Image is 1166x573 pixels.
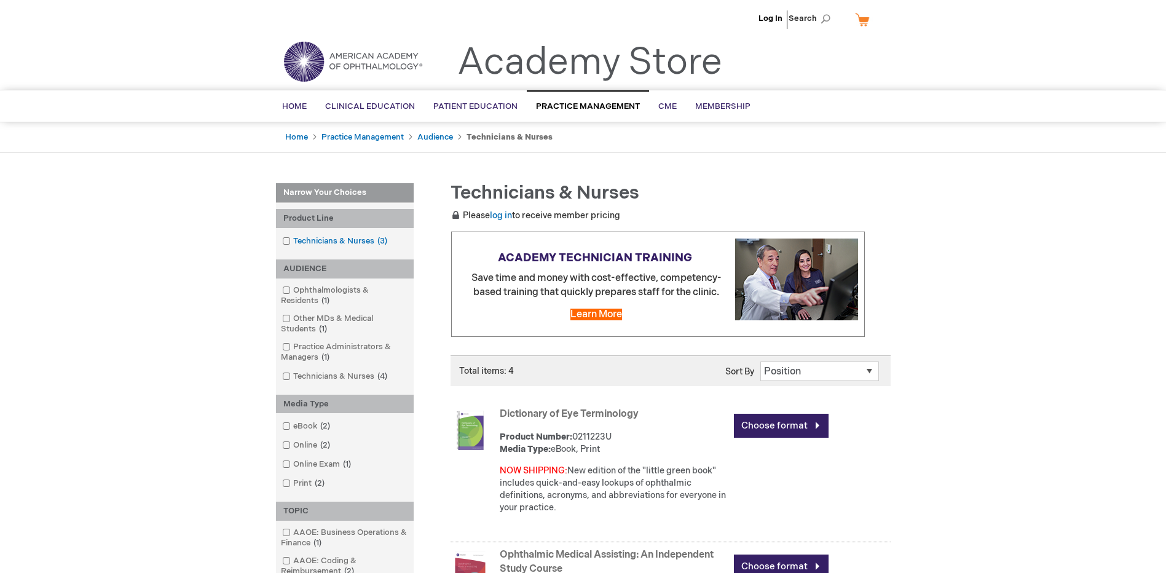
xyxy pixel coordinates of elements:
strong: Narrow Your Choices [276,183,414,203]
a: Print2 [279,478,329,489]
span: 3 [374,236,390,246]
span: Patient Education [433,101,518,111]
img: Explore cost-effective Academy technician training programs [735,239,858,320]
strong: Technicians & Nurses [467,132,553,142]
a: Dictionary of Eye Terminology [500,408,639,420]
a: Choose format [734,414,829,438]
span: Membership [695,101,750,111]
a: Technicians & Nurses3 [279,235,392,247]
strong: Product Number: [500,432,572,442]
div: AUDIENCE [276,259,414,279]
span: 1 [316,324,330,334]
p: Save time and money with cost-effective, competency-based training that quickly prepares staff fo... [458,272,858,300]
span: 1 [318,352,333,362]
div: New edition of the "little green book" includes quick-and-easy lookups of ophthalmic definitions,... [500,465,728,514]
div: 0211223U eBook, Print [500,431,728,456]
a: log in [490,210,512,221]
a: Technicians & Nurses4 [279,371,392,382]
a: AAOE: Business Operations & Finance1 [279,527,411,549]
span: 1 [310,538,325,548]
a: eBook2 [279,421,335,432]
a: Online2 [279,440,335,451]
span: Practice Management [536,101,640,111]
strong: ACADEMY TECHNICIAN TRAINING [498,251,692,264]
span: Home [282,101,307,111]
a: Audience [417,132,453,142]
span: Please to receive member pricing [451,210,620,221]
span: 1 [318,296,333,306]
span: 2 [312,478,328,488]
span: 2 [317,421,333,431]
a: Home [285,132,308,142]
span: Clinical Education [325,101,415,111]
a: Practice Management [321,132,404,142]
span: 4 [374,371,390,381]
a: Online Exam1 [279,459,356,470]
span: Technicians & Nurses [451,182,639,204]
label: Sort By [725,366,754,377]
a: Log In [758,14,782,23]
a: Ophthalmologists & Residents1 [279,285,411,307]
span: Total items: 4 [459,366,514,376]
span: 2 [317,440,333,450]
a: Other MDs & Medical Students1 [279,313,411,335]
a: Academy Store [457,41,722,85]
font: NOW SHIPPING: [500,465,567,476]
div: TOPIC [276,502,414,521]
img: Dictionary of Eye Terminology [451,411,490,450]
div: Media Type [276,395,414,414]
span: 1 [340,459,354,469]
a: Learn More [570,309,622,320]
a: Practice Administrators & Managers1 [279,341,411,363]
strong: Media Type: [500,444,551,454]
span: Search [789,6,835,31]
span: CME [658,101,677,111]
div: Product Line [276,209,414,228]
